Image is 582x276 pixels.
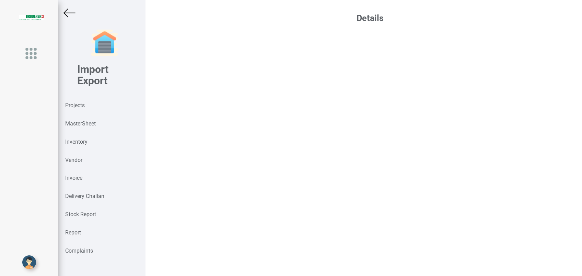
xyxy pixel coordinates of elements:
strong: Complaints [65,247,93,254]
strong: Inventory [65,139,88,145]
b: Details [357,13,384,23]
img: garage-closed.png [91,29,118,57]
b: Import Export [77,63,108,87]
strong: Delivery Challan [65,193,104,199]
strong: MasterSheet [65,120,96,127]
strong: Invoice [65,175,82,181]
strong: Stock Report [65,211,96,218]
strong: Projects [65,102,85,109]
strong: Vendor [65,157,82,163]
strong: Report [65,229,81,236]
